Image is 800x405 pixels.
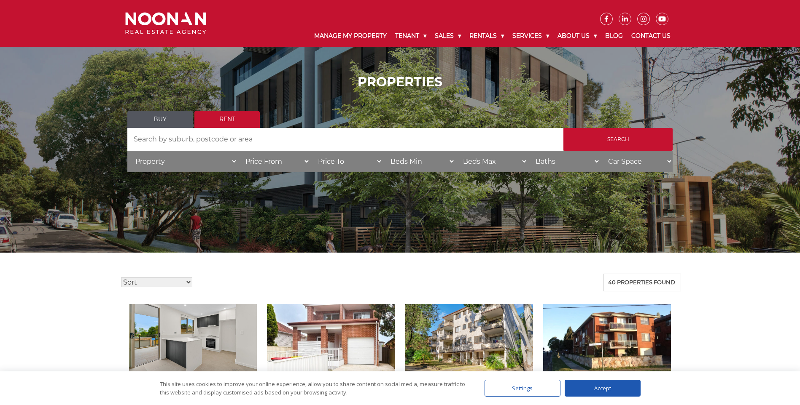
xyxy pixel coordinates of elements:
a: Blog [601,25,627,47]
div: Settings [485,380,560,397]
a: Tenant [391,25,431,47]
a: Rentals [465,25,508,47]
div: 40 properties found. [603,274,681,291]
input: Search by suburb, postcode or area [127,128,563,151]
a: Services [508,25,553,47]
a: Contact Us [627,25,675,47]
input: Search [563,128,673,151]
img: Noonan Real Estate Agency [125,12,206,35]
div: Accept [565,380,641,397]
a: Sales [431,25,465,47]
h1: PROPERTIES [127,75,673,90]
a: Manage My Property [310,25,391,47]
a: Rent [194,111,260,128]
a: About Us [553,25,601,47]
div: This site uses cookies to improve your online experience, allow you to share content on social me... [160,380,468,397]
a: Buy [127,111,193,128]
select: Sort Listings [121,277,192,287]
